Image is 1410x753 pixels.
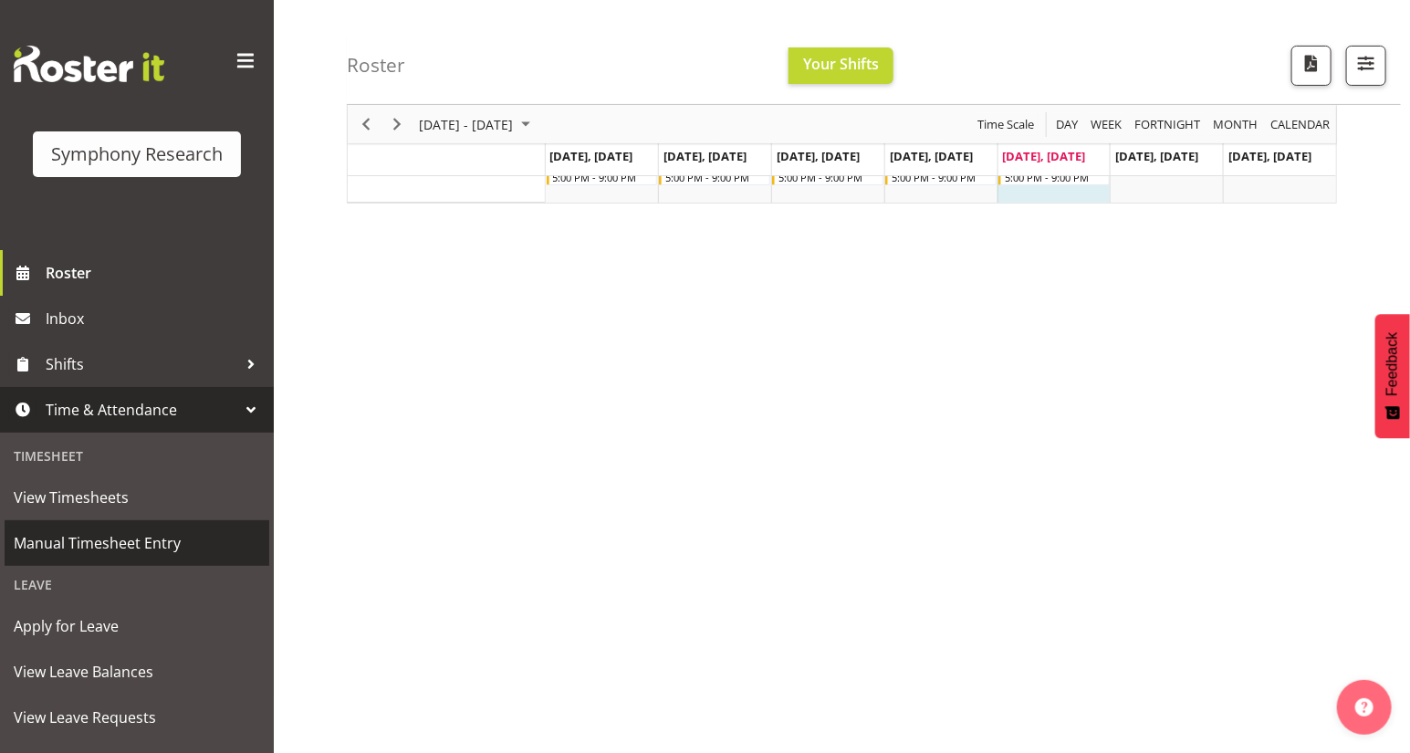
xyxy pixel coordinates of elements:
div: 5:00 PM - 9:00 PM [892,170,992,184]
span: Month [1211,113,1259,136]
span: [DATE], [DATE] [777,148,860,164]
a: View Leave Requests [5,695,269,740]
div: 5:00 PM - 9:00 PM [1005,170,1105,184]
button: Previous [354,113,379,136]
button: August 25 - 31, 2025 [416,113,538,136]
span: Manual Timesheet Entry [14,529,260,557]
img: help-xxl-2.png [1355,698,1373,716]
a: Apply for Leave [5,603,269,649]
button: Download a PDF of the roster according to the set date range. [1291,46,1332,86]
span: Time & Attendance [46,396,237,424]
button: Next [385,113,410,136]
button: Timeline Month [1210,113,1261,136]
span: [DATE], [DATE] [1115,148,1198,164]
span: Apply for Leave [14,612,260,640]
span: [DATE], [DATE] [663,148,747,164]
button: Timeline Week [1088,113,1125,136]
span: Week [1089,113,1123,136]
button: Timeline Day [1053,113,1081,136]
span: [DATE], [DATE] [550,148,633,164]
span: [DATE] - [DATE] [417,113,515,136]
span: View Timesheets [14,484,260,511]
span: Inbox [46,305,265,332]
span: calendar [1269,113,1332,136]
a: View Timesheets [5,475,269,520]
div: 5:00 PM - 9:00 PM [553,170,653,184]
span: Shifts [46,350,237,378]
span: [DATE], [DATE] [890,148,973,164]
a: Manual Timesheet Entry [5,520,269,566]
div: Timeline Week of August 29, 2025 [347,37,1337,204]
button: Your Shifts [789,47,893,84]
div: Timesheet [5,437,269,475]
img: Rosterit website logo [14,46,164,82]
span: View Leave Requests [14,704,260,731]
span: Day [1054,113,1080,136]
span: Fortnight [1133,113,1202,136]
span: View Leave Balances [14,658,260,685]
span: Time Scale [976,113,1036,136]
button: Month [1268,113,1333,136]
div: Leave [5,566,269,603]
span: [DATE], [DATE] [1228,148,1311,164]
div: Next [381,105,413,143]
button: Fortnight [1132,113,1204,136]
span: Feedback [1384,332,1401,396]
button: Time Scale [975,113,1038,136]
a: View Leave Balances [5,649,269,695]
span: [DATE], [DATE] [1003,148,1086,164]
button: Filter Shifts [1346,46,1386,86]
h4: Roster [347,55,405,76]
button: Feedback - Show survey [1375,314,1410,438]
div: Symphony Research [51,141,223,168]
div: Previous [350,105,381,143]
div: 5:00 PM - 9:00 PM [778,170,879,184]
span: Roster [46,259,265,287]
div: 5:00 PM - 9:00 PM [665,170,766,184]
span: Your Shifts [803,54,879,74]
